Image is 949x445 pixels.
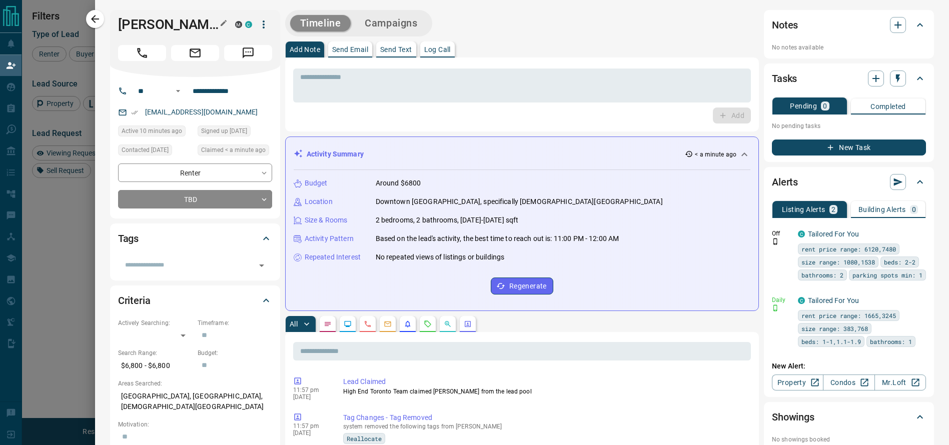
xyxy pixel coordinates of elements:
[305,196,333,207] p: Location
[293,429,328,436] p: [DATE]
[118,45,166,61] span: Call
[772,174,798,190] h2: Alerts
[772,43,926,52] p: No notes available
[444,320,452,328] svg: Opportunities
[118,388,272,415] p: [GEOGRAPHIC_DATA], [GEOGRAPHIC_DATA], [DEMOGRAPHIC_DATA][GEOGRAPHIC_DATA]
[355,15,427,31] button: Campaigns
[118,190,272,208] div: TBD
[384,320,392,328] svg: Emails
[198,318,272,327] p: Timeframe:
[695,150,736,159] p: < a minute ago
[772,435,926,444] p: No showings booked
[293,386,328,393] p: 11:57 pm
[172,85,184,97] button: Open
[772,17,798,33] h2: Notes
[290,15,351,31] button: Timeline
[801,244,896,254] span: rent price range: 6120,7480
[772,139,926,155] button: New Task
[198,144,272,158] div: Mon Oct 13 2025
[884,257,915,267] span: beds: 2-2
[171,45,219,61] span: Email
[305,215,348,225] p: Size & Rooms
[380,46,412,53] p: Send Text
[122,145,169,155] span: Contacted [DATE]
[118,288,272,312] div: Criteria
[870,103,906,110] p: Completed
[823,102,827,109] p: 0
[772,374,823,390] a: Property
[801,310,896,320] span: rent price range: 1665,3245
[491,277,553,294] button: Regenerate
[772,66,926,90] div: Tasks
[343,423,747,430] p: system removed the following tags from [PERSON_NAME]
[224,45,272,61] span: Message
[118,318,193,327] p: Actively Searching:
[772,304,779,311] svg: Push Notification Only
[772,361,926,371] p: New Alert:
[852,270,922,280] span: parking spots min: 1
[801,323,868,333] span: size range: 383,768
[772,13,926,37] div: Notes
[344,320,352,328] svg: Lead Browsing Activity
[376,178,421,188] p: Around $6800
[198,348,272,357] p: Budget:
[376,252,505,262] p: No repeated views of listings or buildings
[198,125,272,139] div: Fri Jul 30 2021
[772,229,792,238] p: Off
[118,230,139,246] h2: Tags
[376,233,619,244] p: Based on the lead's activity, the best time to reach out is: 11:00 PM - 12:00 AM
[332,46,368,53] p: Send Email
[305,178,328,188] p: Budget
[343,376,747,387] p: Lead Claimed
[376,215,519,225] p: 2 bedrooms, 2 bathrooms, [DATE]-[DATE] sqft
[808,230,859,238] a: Tailored For You
[782,206,825,213] p: Listing Alerts
[305,252,361,262] p: Repeated Interest
[347,433,382,443] span: Reallocate
[801,257,875,267] span: size range: 1080,1538
[118,348,193,357] p: Search Range:
[798,230,805,237] div: condos.ca
[118,125,193,139] div: Mon Oct 13 2025
[122,126,182,136] span: Active 10 minutes ago
[290,46,320,53] p: Add Note
[772,70,797,86] h2: Tasks
[118,144,193,158] div: Thu Aug 12 2021
[858,206,906,213] p: Building Alerts
[290,320,298,327] p: All
[424,320,432,328] svg: Requests
[772,238,779,245] svg: Push Notification Only
[364,320,372,328] svg: Calls
[305,233,354,244] p: Activity Pattern
[912,206,916,213] p: 0
[131,109,138,116] svg: Email Verified
[118,420,272,429] p: Motivation:
[343,387,747,396] p: High End Toronto Team claimed [PERSON_NAME] from the lead pool
[801,336,861,346] span: beds: 1-1,1.1-1.9
[790,102,817,109] p: Pending
[772,295,792,304] p: Daily
[424,46,451,53] p: Log Call
[831,206,835,213] p: 2
[118,357,193,374] p: $6,800 - $6,800
[255,258,269,272] button: Open
[772,118,926,133] p: No pending tasks
[118,292,151,308] h2: Criteria
[118,163,272,182] div: Renter
[801,270,843,280] span: bathrooms: 2
[464,320,472,328] svg: Agent Actions
[874,374,926,390] a: Mr.Loft
[808,296,859,304] a: Tailored For You
[870,336,912,346] span: bathrooms: 1
[294,145,750,163] div: Activity Summary< a minute ago
[404,320,412,328] svg: Listing Alerts
[118,226,272,250] div: Tags
[293,422,328,429] p: 11:57 pm
[145,108,258,116] a: [EMAIL_ADDRESS][DOMAIN_NAME]
[772,409,814,425] h2: Showings
[343,412,747,423] p: Tag Changes - Tag Removed
[798,297,805,304] div: condos.ca
[245,21,252,28] div: condos.ca
[235,21,242,28] div: mrloft.ca
[772,405,926,429] div: Showings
